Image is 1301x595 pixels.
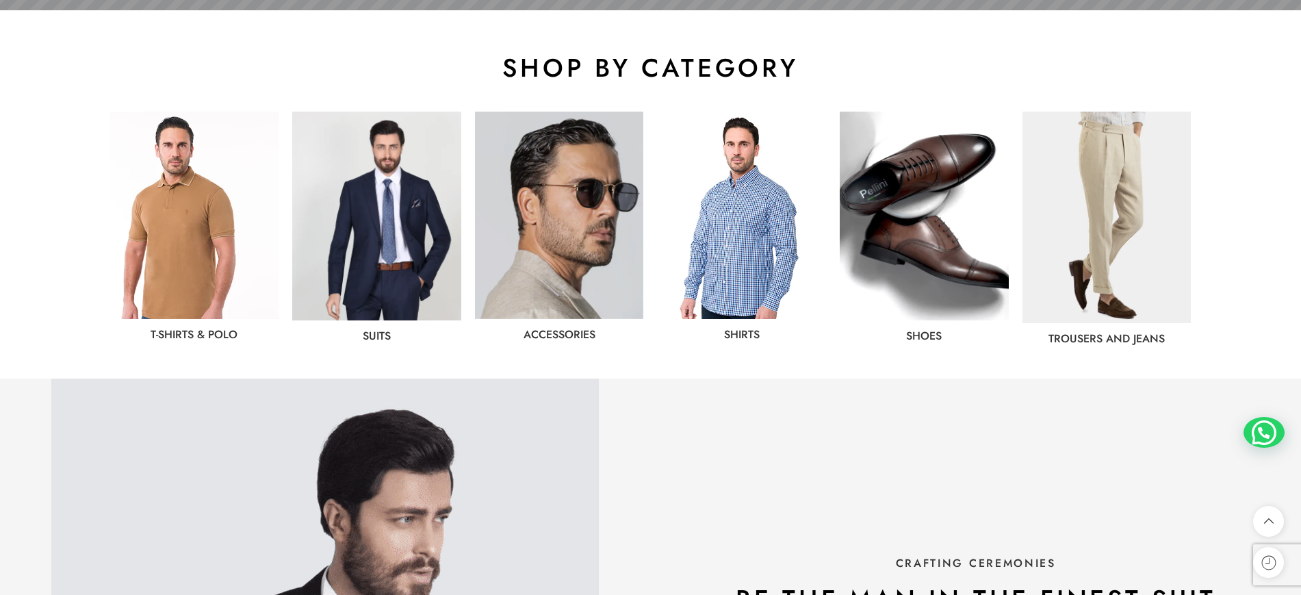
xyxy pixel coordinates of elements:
[906,328,942,344] a: shoes
[524,327,595,342] a: Accessories
[896,555,1056,571] span: CRAFTING CEREMONIES
[110,51,1191,84] h2: shop by category
[151,327,237,342] a: T-Shirts & Polo
[724,327,760,342] a: Shirts
[363,328,391,344] a: Suits
[1048,331,1165,346] a: Trousers and jeans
